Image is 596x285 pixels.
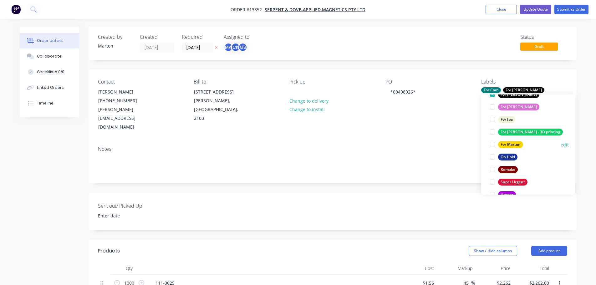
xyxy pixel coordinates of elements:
[561,141,569,148] button: edit
[98,146,567,152] div: Notes
[20,95,79,111] button: Timeline
[498,129,563,135] div: For [PERSON_NAME] - 3D printing
[481,87,501,93] div: For Cam
[498,191,516,198] div: Urgent
[487,115,518,124] button: For Iba
[498,91,539,98] div: For [PERSON_NAME]
[140,34,174,40] div: Created
[224,34,286,40] div: Assigned to
[498,116,515,123] div: For Iba
[98,79,184,85] div: Contact
[98,105,150,131] div: [PERSON_NAME][EMAIL_ADDRESS][DOMAIN_NAME]
[37,53,62,59] div: Collaborate
[11,5,21,14] img: Factory
[98,202,176,210] label: Sent out/ Picked Up
[194,88,246,96] div: [STREET_ADDRESS]
[98,96,150,105] div: [PHONE_NUMBER]
[110,262,148,275] div: Qty
[194,79,279,85] div: Bill to
[231,43,240,52] div: CK
[98,34,132,40] div: Created by
[513,262,552,275] div: Total
[481,79,567,85] div: Labels
[231,7,265,13] span: Order #13352 -
[194,96,246,123] div: [PERSON_NAME], [GEOGRAPHIC_DATA], 2103
[286,105,328,114] button: Change to install
[487,140,526,149] button: For Marton
[475,262,513,275] div: Price
[385,79,471,85] div: PO
[98,247,120,255] div: Products
[487,153,520,161] button: On Hold
[436,262,475,275] div: Markup
[531,246,567,256] button: Add product
[498,179,527,186] div: Super Urgent
[498,154,517,160] div: On Hold
[94,211,171,221] input: Enter date
[498,166,518,173] div: Remake
[498,141,523,148] div: For Marton
[93,87,155,132] div: [PERSON_NAME][PHONE_NUMBER][PERSON_NAME][EMAIL_ADDRESS][DOMAIN_NAME]
[498,104,539,110] div: For [PERSON_NAME]
[520,43,558,50] span: Draft
[98,43,132,49] div: Marton
[398,262,437,275] div: Cost
[385,87,420,96] div: *00498926*
[487,90,542,99] button: For [PERSON_NAME]
[487,165,520,174] button: Remake
[286,96,332,105] button: Change to delivery
[189,87,251,123] div: [STREET_ADDRESS][PERSON_NAME], [GEOGRAPHIC_DATA], 2103
[554,5,588,14] button: Submit as Order
[37,100,53,106] div: Timeline
[37,85,64,90] div: Linked Orders
[20,33,79,48] button: Order details
[182,34,216,40] div: Required
[265,7,365,13] a: Serpent & Dove-Applied Magnetics Pty Ltd
[20,64,79,80] button: Checklists 0/0
[503,87,544,93] div: For [PERSON_NAME]
[487,128,565,136] button: For [PERSON_NAME] - 3D printing
[520,34,567,40] div: Status
[37,69,64,75] div: Checklists 0/0
[469,246,517,256] button: Show / Hide columns
[487,190,518,199] button: Urgent
[520,5,551,14] button: Update Quote
[98,88,150,96] div: [PERSON_NAME]
[486,5,517,14] button: Close
[224,43,233,52] div: MA
[487,103,542,111] button: For [PERSON_NAME]
[289,79,375,85] div: Pick up
[238,43,247,52] div: GS
[487,178,530,186] button: Super Urgent
[20,80,79,95] button: Linked Orders
[37,38,64,43] div: Order details
[20,48,79,64] button: Collaborate
[224,43,247,52] button: MACKGS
